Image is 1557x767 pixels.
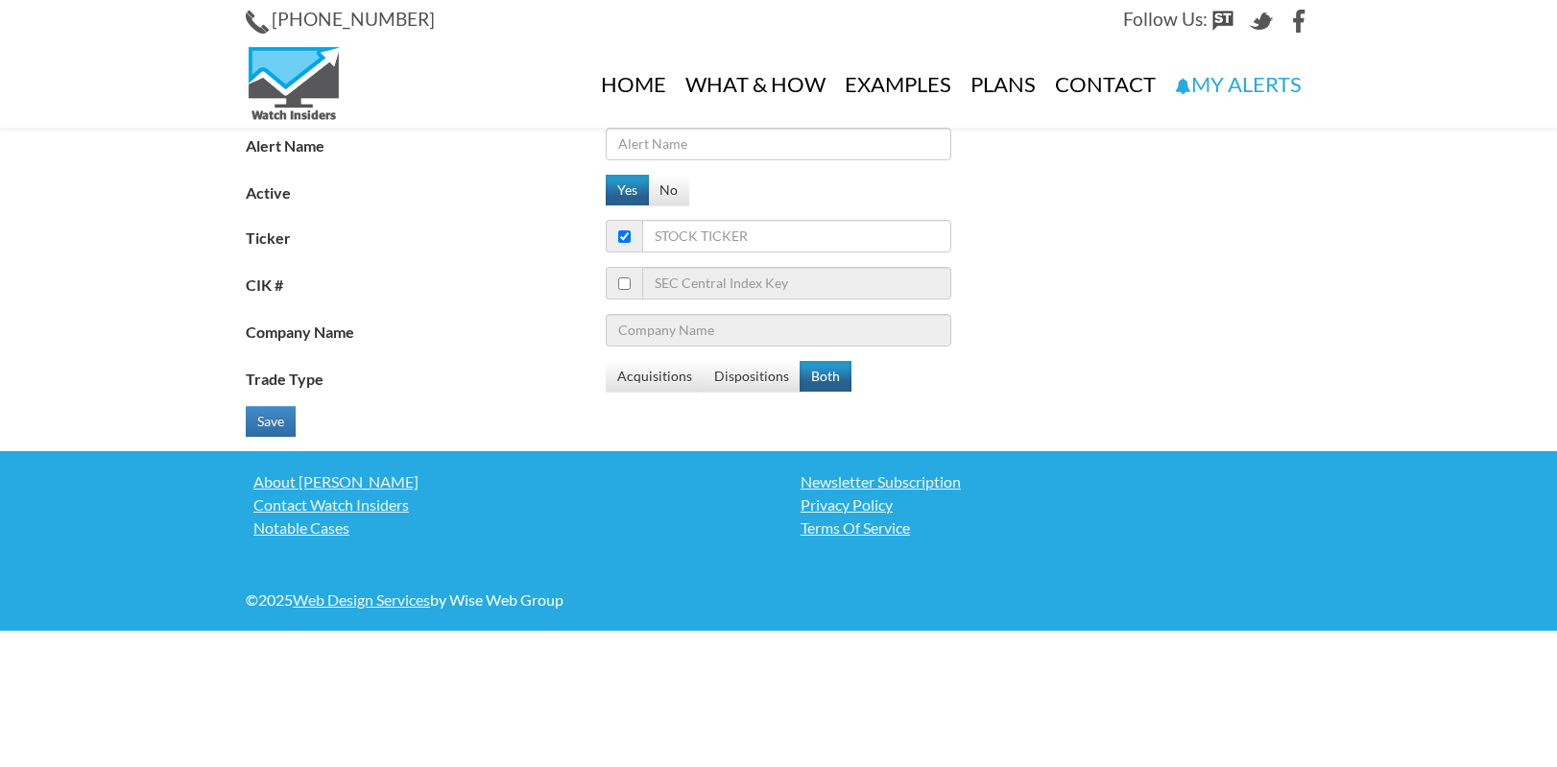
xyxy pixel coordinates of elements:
a: Privacy Policy [793,493,1311,516]
button: Both [800,361,851,392]
input: SEC Central Index Key [642,267,951,300]
button: No [648,175,689,205]
label: Trade Type [246,361,606,391]
button: Acquisitions [606,361,704,392]
img: Twitter [1250,10,1273,33]
a: Contact Watch Insiders [246,493,764,516]
label: Ticker [246,220,606,250]
input: Company Name [606,314,951,347]
a: About [PERSON_NAME] [246,470,764,493]
label: Company Name [246,314,606,344]
img: Phone [246,11,269,34]
label: CIK # [246,267,606,297]
a: My Alerts [1165,41,1311,128]
a: What & How [676,41,835,128]
span: [PHONE_NUMBER] [272,8,435,30]
a: Terms Of Service [793,516,1311,539]
button: Save [246,406,296,437]
a: Newsletter Subscription [793,470,1311,493]
input: Alert Name [606,128,951,160]
label: Alert Name [246,128,606,157]
button: Dispositions [703,361,801,392]
a: Web Design Services [293,590,430,609]
img: Facebook [1288,10,1311,33]
a: Notable Cases [246,516,764,539]
a: Examples [835,41,961,128]
a: Contact [1045,41,1165,128]
div: © 2025 by Wise Web Group [246,588,764,611]
a: Plans [961,41,1045,128]
button: Yes [606,175,649,205]
a: Home [591,41,676,128]
input: Stock Ticker [642,220,951,252]
img: StockTwits [1211,10,1234,33]
label: Active [246,175,606,204]
span: Follow Us: [1123,8,1208,30]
